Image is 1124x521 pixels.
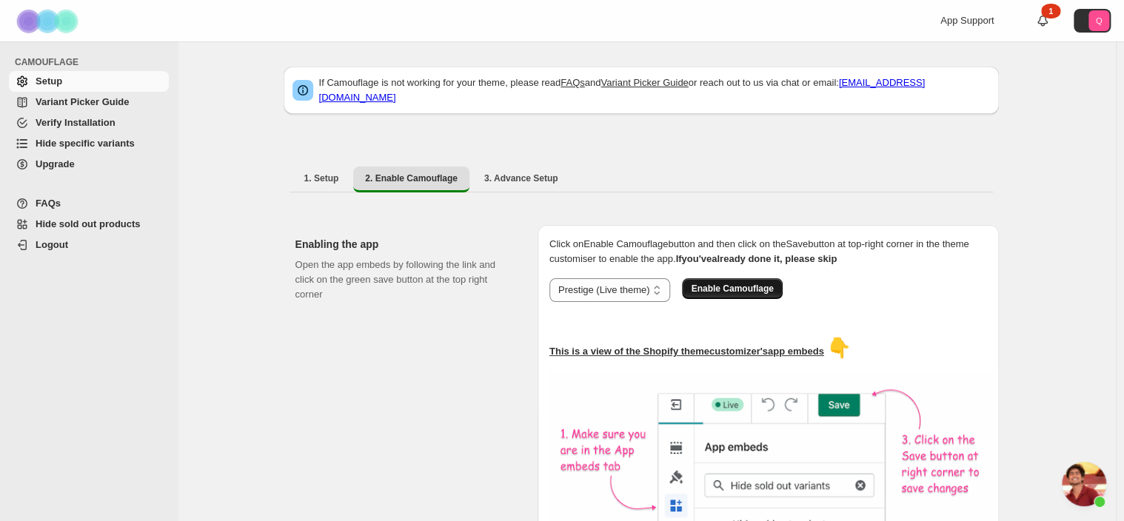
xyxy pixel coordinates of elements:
[36,138,135,149] span: Hide specific variants
[561,77,585,88] a: FAQs
[36,75,62,87] span: Setup
[682,278,782,299] button: Enable Camouflage
[9,112,169,133] a: Verify Installation
[12,1,86,41] img: Camouflage
[940,15,994,26] span: App Support
[9,235,169,255] a: Logout
[319,75,990,105] p: If Camouflage is not working for your theme, please read and or reach out to us via chat or email:
[9,214,169,235] a: Hide sold out products
[36,117,116,128] span: Verify Installation
[9,133,169,154] a: Hide specific variants
[549,237,987,266] p: Click on Enable Camouflage button and then click on the Save button at top-right corner in the th...
[15,56,170,68] span: CAMOUFLAGE
[1035,13,1050,28] a: 1
[36,198,61,209] span: FAQs
[365,172,458,184] span: 2. Enable Camouflage
[36,158,75,169] span: Upgrade
[826,337,850,359] span: 👇
[9,92,169,112] a: Variant Picker Guide
[304,172,339,184] span: 1. Setup
[549,346,824,357] u: This is a view of the Shopify theme customizer's app embeds
[484,172,558,184] span: 3. Advance Setup
[36,239,68,250] span: Logout
[295,237,514,252] h2: Enabling the app
[1096,16,1103,25] text: Q
[9,154,169,175] a: Upgrade
[691,283,773,295] span: Enable Camouflage
[9,71,169,92] a: Setup
[601,77,688,88] a: Variant Picker Guide
[682,283,782,294] a: Enable Camouflage
[9,193,169,214] a: FAQs
[1088,10,1109,31] span: Avatar with initials Q
[1041,4,1060,19] div: 1
[36,218,141,229] span: Hide sold out products
[675,253,837,264] b: If you've already done it, please skip
[36,96,129,107] span: Variant Picker Guide
[1062,462,1106,506] a: Otwarty czat
[1074,9,1111,33] button: Avatar with initials Q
